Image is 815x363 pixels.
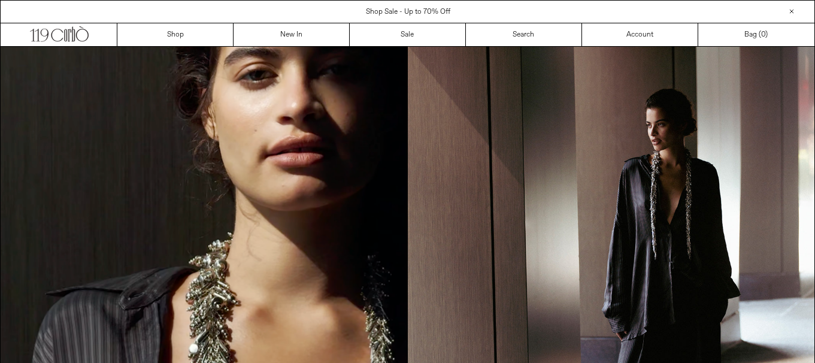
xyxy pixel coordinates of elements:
span: ) [761,29,768,40]
a: Shop Sale - Up to 70% Off [366,7,450,17]
a: Bag () [698,23,814,46]
a: New In [234,23,350,46]
a: Account [582,23,698,46]
a: Sale [350,23,466,46]
a: Shop [117,23,234,46]
span: 0 [761,30,765,40]
a: Search [466,23,582,46]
